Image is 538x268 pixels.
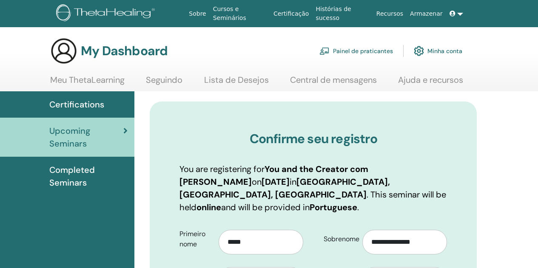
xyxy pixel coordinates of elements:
[56,4,158,23] img: logo.png
[414,44,424,58] img: cog.svg
[81,43,168,59] h3: My Dashboard
[310,202,357,213] b: Portuguese
[210,1,270,26] a: Cursos e Seminários
[179,131,447,147] h3: Confirme seu registro
[319,47,330,55] img: chalkboard-teacher.svg
[204,75,269,91] a: Lista de Desejos
[262,176,290,187] b: [DATE]
[398,75,463,91] a: Ajuda e recursos
[146,75,182,91] a: Seguindo
[312,1,373,26] a: Histórias de sucesso
[49,164,128,189] span: Completed Seminars
[173,226,219,252] label: Primeiro nome
[50,75,125,91] a: Meu ThetaLearning
[290,75,377,91] a: Central de mensagens
[179,163,447,214] p: You are registering for on in . This seminar will be held and will be provided in .
[49,124,123,150] span: Upcoming Seminars
[196,202,221,213] b: online
[407,6,446,22] a: Armazenar
[49,98,104,111] span: Certifications
[319,42,393,60] a: Painel de praticantes
[414,42,462,60] a: Minha conta
[50,37,77,65] img: generic-user-icon.jpg
[185,6,209,22] a: Sobre
[270,6,312,22] a: Certificação
[179,164,368,187] b: You and the Creator com [PERSON_NAME]
[373,6,407,22] a: Recursos
[317,231,363,247] label: Sobrenome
